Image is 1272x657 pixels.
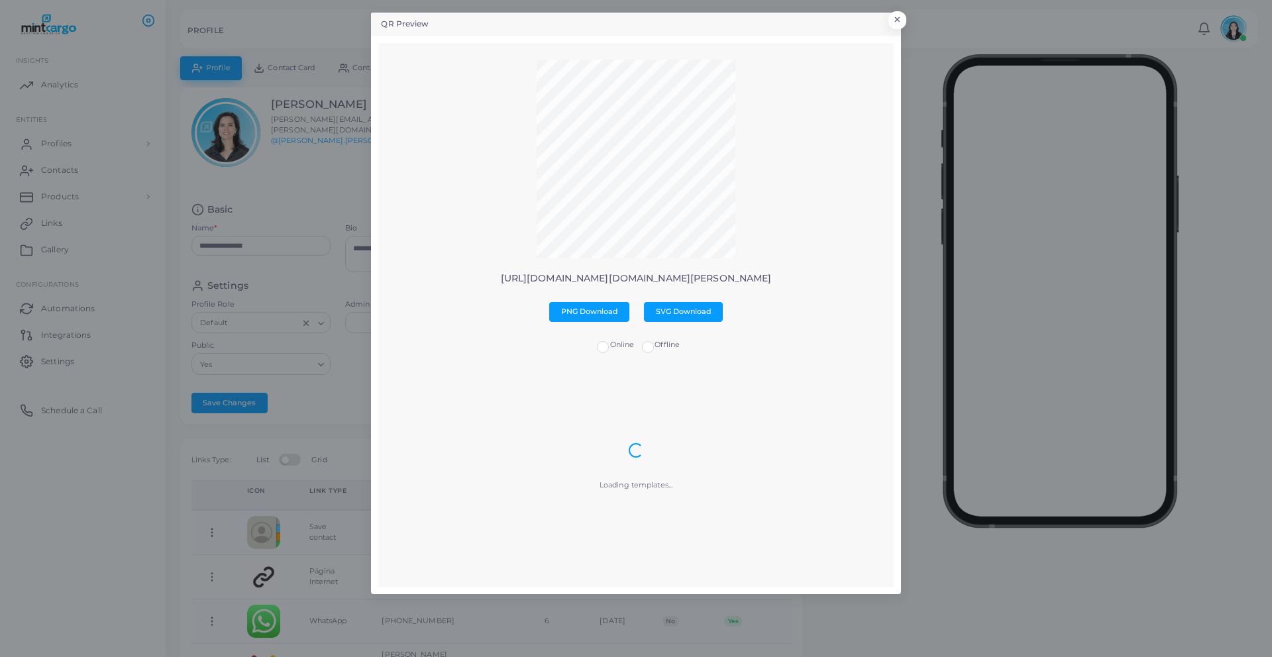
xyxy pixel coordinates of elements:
span: Online [610,340,635,349]
button: SVG Download [644,302,723,322]
button: PNG Download [549,302,629,322]
p: [URL][DOMAIN_NAME][DOMAIN_NAME][PERSON_NAME] [388,273,883,284]
span: SVG Download [656,307,712,316]
span: Offline [655,340,680,349]
p: Loading templates... [600,480,672,491]
span: PNG Download [561,307,618,316]
h5: QR Preview [381,19,429,30]
button: Close [888,11,906,28]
